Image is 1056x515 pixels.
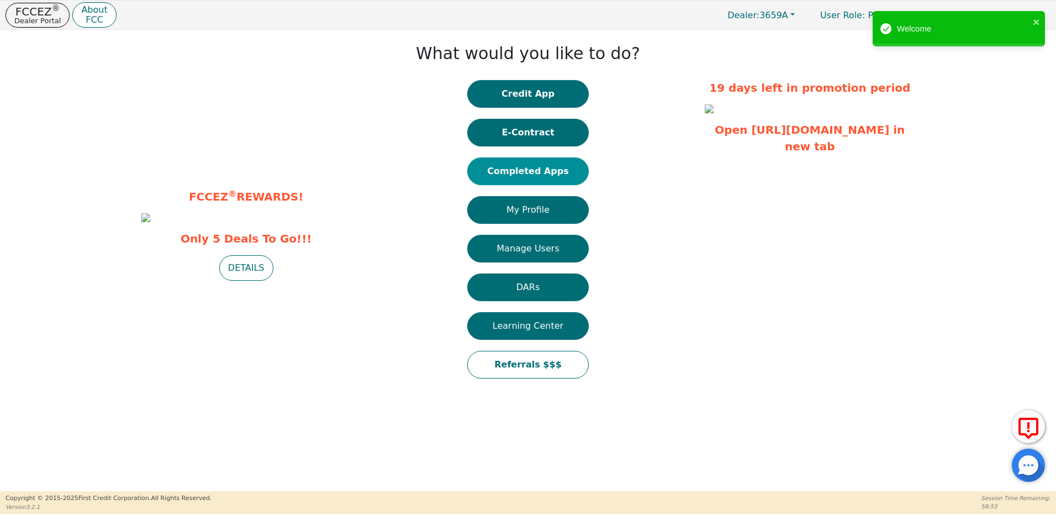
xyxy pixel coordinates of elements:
button: AboutFCC [72,2,116,28]
sup: ® [52,3,60,13]
img: e83a2ca1-861a-4777-bd75-634882d491f5 [141,213,150,222]
p: About [81,6,107,14]
a: User Role: Primary [809,4,913,26]
p: Copyright © 2015- 2025 First Credit Corporation. [6,494,212,503]
img: 268bf037-43a5-41cb-a425-b74f87b35326 [705,104,714,113]
button: FCCEZ®Dealer Portal [6,3,70,28]
button: Manage Users [467,235,589,262]
button: DARs [467,274,589,301]
p: 19 days left in promotion period [705,80,915,96]
p: Dealer Portal [14,17,61,24]
button: Referrals $$$ [467,351,589,379]
p: FCCEZ REWARDS! [141,188,351,205]
button: Credit App [467,80,589,108]
button: My Profile [467,196,589,224]
div: Welcome [897,23,1029,35]
button: 3659A:[PERSON_NAME] [916,7,1050,24]
button: DETAILS [219,255,273,281]
button: Report Error to FCC [1012,410,1045,443]
span: Dealer: [727,10,759,20]
span: User Role : [820,10,865,20]
sup: ® [228,189,236,199]
span: All Rights Reserved. [151,495,212,502]
p: Version 3.2.1 [6,503,212,511]
p: 58:53 [981,502,1050,511]
a: Open [URL][DOMAIN_NAME] in new tab [715,123,905,153]
button: Completed Apps [467,157,589,185]
button: Dealer:3659A [716,7,806,24]
span: 3659A [727,10,788,20]
span: Only 5 Deals To Go!!! [141,230,351,247]
p: FCC [81,15,107,24]
button: E-Contract [467,119,589,146]
button: close [1033,15,1041,28]
p: FCCEZ [14,6,61,17]
button: Learning Center [467,312,589,340]
h1: What would you like to do? [416,44,640,64]
p: Primary [809,4,913,26]
p: Session Time Remaining: [981,494,1050,502]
